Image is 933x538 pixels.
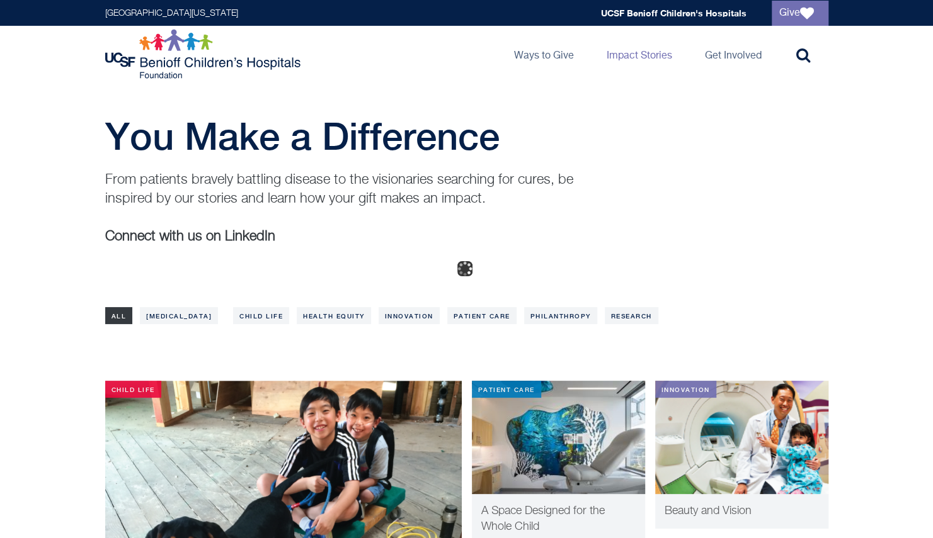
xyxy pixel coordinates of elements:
span: A Space Designed for the Whole Child [481,505,605,532]
a: [GEOGRAPHIC_DATA][US_STATE] [105,9,238,18]
a: Research [605,307,658,324]
a: Philanthropy [524,307,597,324]
div: Child Life [105,381,161,398]
b: Connect with us on LinkedIn [105,230,275,244]
a: Innovation [379,307,440,324]
a: [MEDICAL_DATA] [140,307,218,324]
a: All [105,307,133,324]
a: Get Involved [695,26,772,82]
a: Child Life [233,307,289,324]
a: Innovation Beauty and Vision [655,381,828,529]
a: Give [772,1,828,26]
a: Health Equity [297,307,371,324]
div: Innovation [655,381,716,398]
a: Impact Stories [597,26,682,82]
span: Beauty and Vision [665,505,752,517]
img: Logo for UCSF Benioff Children's Hospitals Foundation [105,29,304,79]
div: Patient Care [472,381,541,398]
p: From patients bravely battling disease to the visionaries searching for cures, be inspired by our... [105,171,590,208]
a: UCSF Benioff Children's Hospitals [601,8,747,18]
a: Ways to Give [504,26,584,82]
span: You Make a Difference [105,114,500,158]
a: Patient Care [447,307,517,324]
img: New clinic room interior [472,381,645,494]
iframe: LinkedIn Embedded Content [105,246,168,274]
